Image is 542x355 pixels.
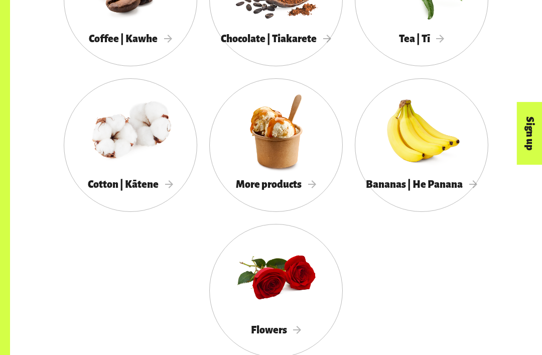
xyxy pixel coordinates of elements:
[64,78,197,212] a: Cotton | Kātene
[209,78,343,212] a: More products
[236,179,316,190] span: More products
[89,33,172,44] span: Coffee | Kawhe
[355,78,488,212] a: Bananas | He Panana
[399,33,445,44] span: Tea | Tī
[366,179,477,190] span: Bananas | He Panana
[88,179,173,190] span: Cotton | Kātene
[221,33,331,44] span: Chocolate | Tiakarete
[251,324,302,335] span: Flowers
